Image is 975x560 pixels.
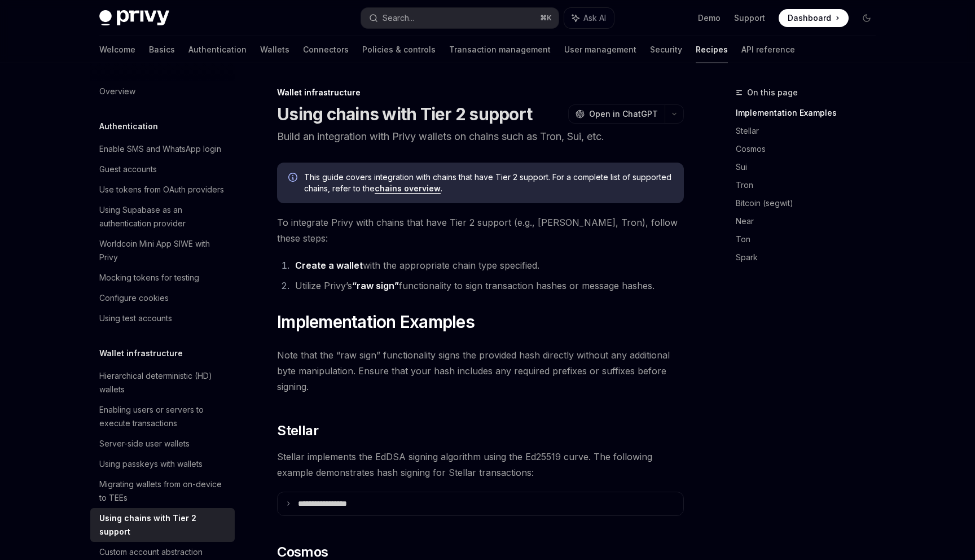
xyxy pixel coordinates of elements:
[361,8,559,28] button: Search...⌘K
[788,12,831,24] span: Dashboard
[288,173,300,184] svg: Info
[277,449,684,480] span: Stellar implements the EdDSA signing algorithm using the Ed25519 curve. The following example dem...
[188,36,247,63] a: Authentication
[736,104,885,122] a: Implementation Examples
[383,11,414,25] div: Search...
[277,422,318,440] span: Stellar
[292,278,684,294] li: Utilize Privy’s functionality to sign transaction hashes or message hashes.
[736,176,885,194] a: Tron
[99,203,228,230] div: Using Supabase as an authentication provider
[292,257,684,273] li: with the appropriate chain type specified.
[277,347,684,395] span: Note that the “raw sign” functionality signs the provided hash directly without any additional by...
[747,86,798,99] span: On this page
[736,140,885,158] a: Cosmos
[736,194,885,212] a: Bitcoin (segwit)
[696,36,728,63] a: Recipes
[304,172,673,194] span: This guide covers integration with chains that have Tier 2 support. For a complete list of suppor...
[375,183,441,194] a: chains overview
[564,8,614,28] button: Ask AI
[99,403,228,430] div: Enabling users or servers to execute transactions
[583,12,606,24] span: Ask AI
[736,248,885,266] a: Spark
[568,104,665,124] button: Open in ChatGPT
[90,366,235,400] a: Hierarchical deterministic (HD) wallets
[90,234,235,268] a: Worldcoin Mini App SIWE with Privy
[99,271,199,285] div: Mocking tokens for testing
[277,129,684,145] p: Build an integration with Privy wallets on chains such as Tron, Sui, etc.
[99,36,135,63] a: Welcome
[277,104,532,124] h1: Using chains with Tier 2 support
[90,434,235,454] a: Server-side user wallets
[736,158,885,176] a: Sui
[564,36,636,63] a: User management
[734,12,765,24] a: Support
[303,36,349,63] a: Connectors
[277,215,684,246] span: To integrate Privy with chains that have Tier 2 support (e.g., [PERSON_NAME], Tron), follow these...
[449,36,551,63] a: Transaction management
[90,81,235,102] a: Overview
[741,36,795,63] a: API reference
[779,9,849,27] a: Dashboard
[90,200,235,234] a: Using Supabase as an authentication provider
[99,457,203,471] div: Using passkeys with wallets
[90,508,235,542] a: Using chains with Tier 2 support
[99,437,190,450] div: Server-side user wallets
[99,511,228,539] div: Using chains with Tier 2 support
[260,36,289,63] a: Wallets
[295,260,363,272] a: Create a wallet
[90,268,235,288] a: Mocking tokens for testing
[736,230,885,248] a: Ton
[90,288,235,308] a: Configure cookies
[90,159,235,180] a: Guest accounts
[99,237,228,264] div: Worldcoin Mini App SIWE with Privy
[99,347,183,360] h5: Wallet infrastructure
[90,139,235,159] a: Enable SMS and WhatsApp login
[99,478,228,505] div: Migrating wallets from on-device to TEEs
[698,12,721,24] a: Demo
[99,120,158,133] h5: Authentication
[99,10,169,26] img: dark logo
[90,454,235,474] a: Using passkeys with wallets
[90,400,235,434] a: Enabling users or servers to execute transactions
[90,308,235,329] a: Using test accounts
[99,369,228,396] div: Hierarchical deterministic (HD) wallets
[99,312,172,325] div: Using test accounts
[736,212,885,230] a: Near
[352,280,399,292] a: “raw sign”
[277,312,475,332] span: Implementation Examples
[277,87,684,98] div: Wallet infrastructure
[362,36,436,63] a: Policies & controls
[90,474,235,508] a: Migrating wallets from on-device to TEEs
[99,142,221,156] div: Enable SMS and WhatsApp login
[650,36,682,63] a: Security
[149,36,175,63] a: Basics
[589,108,658,120] span: Open in ChatGPT
[99,183,224,196] div: Use tokens from OAuth providers
[540,14,552,23] span: ⌘ K
[99,163,157,176] div: Guest accounts
[858,9,876,27] button: Toggle dark mode
[99,85,135,98] div: Overview
[99,291,169,305] div: Configure cookies
[736,122,885,140] a: Stellar
[90,180,235,200] a: Use tokens from OAuth providers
